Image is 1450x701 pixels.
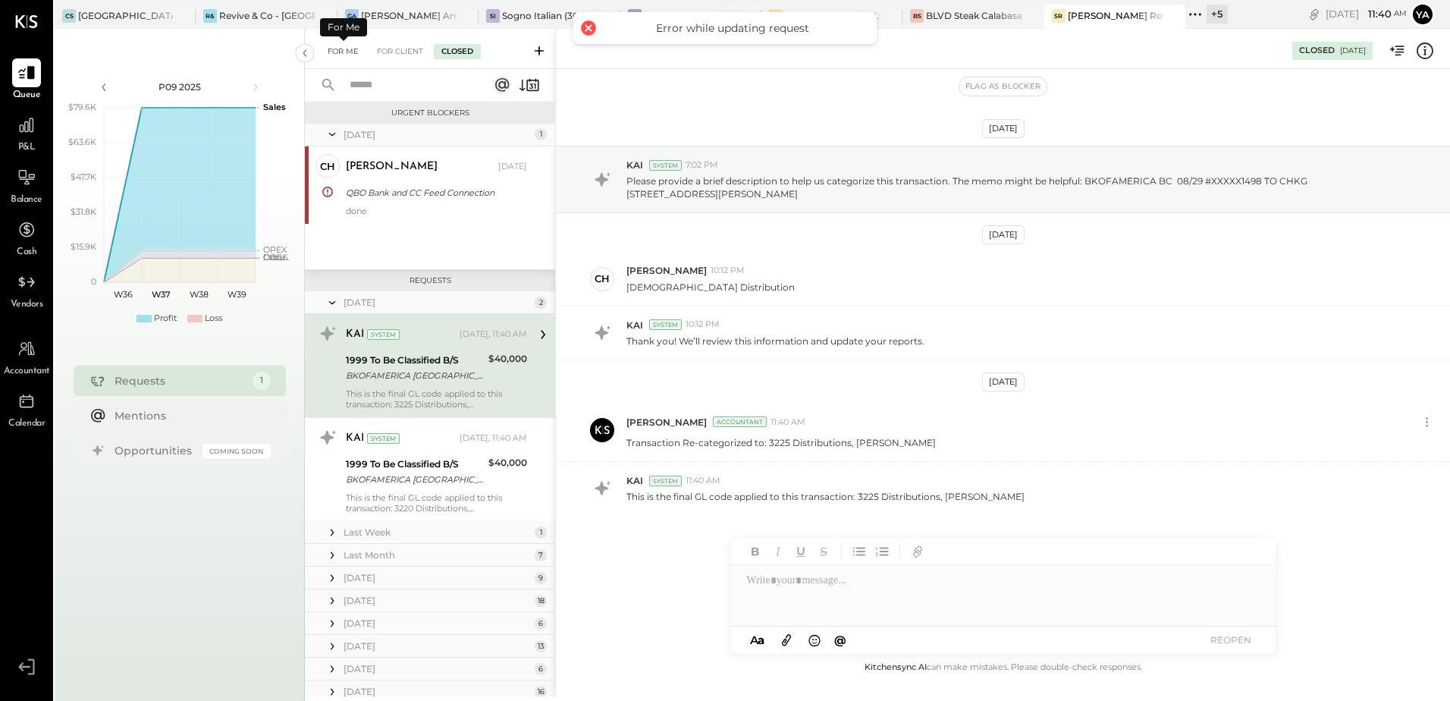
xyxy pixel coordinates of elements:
[1,111,52,155] a: P&L
[202,444,271,458] div: Coming Soon
[771,417,805,429] span: 11:40 AM
[361,9,456,22] div: [PERSON_NAME] Arso
[68,137,96,147] text: $63.6K
[758,633,764,647] span: a
[312,275,548,286] div: Requests
[626,281,795,294] p: [DEMOGRAPHIC_DATA] Distribution
[8,417,45,431] span: Calendar
[535,618,547,630] div: 6
[1,335,52,379] a: Accountant
[253,372,271,390] div: 1
[460,432,527,445] div: [DATE], 11:40 AM
[1411,2,1435,27] button: Ya
[151,289,170,300] text: W37
[344,617,531,630] div: [DATE]
[367,329,400,340] div: System
[535,572,547,584] div: 9
[344,640,531,652] div: [DATE]
[713,417,767,427] div: Accountant
[910,9,924,23] div: BS
[4,365,50,379] span: Accountant
[320,18,367,36] div: For Me
[1,268,52,312] a: Vendors
[369,44,431,59] div: For Client
[908,542,927,561] button: Add URL
[649,319,682,330] div: System
[346,457,484,472] div: 1999 To Be Classified B/S
[1,163,52,207] a: Balance
[745,542,765,561] button: Bold
[686,319,720,331] span: 10:12 PM
[626,490,1025,503] p: This is the final GL code applied to this transaction: 3225 Distributions, [PERSON_NAME]
[595,272,610,286] div: ch
[830,630,851,649] button: @
[872,542,892,561] button: Ordered List
[1326,7,1407,21] div: [DATE]
[769,9,783,23] div: TH
[1299,45,1335,57] div: Closed
[1,58,52,102] a: Queue
[535,640,547,652] div: 13
[628,9,642,23] div: BS
[498,161,527,173] div: [DATE]
[686,475,720,487] span: 11:40 AM
[346,327,364,342] div: KAI
[926,9,1021,22] div: BLVD Steak Calabasas
[78,9,173,22] div: [GEOGRAPHIC_DATA][PERSON_NAME]
[644,9,692,22] div: Blvd Steak
[814,542,833,561] button: Strikethrough
[791,542,811,561] button: Underline
[768,542,788,561] button: Italic
[959,77,1047,96] button: Flag as Blocker
[626,436,936,449] p: Transaction Re-categorized to: 3225 Distributions, [PERSON_NAME]
[535,549,547,561] div: 7
[486,9,500,23] div: SI
[346,368,484,383] div: BKOFAMERICA [GEOGRAPHIC_DATA] 08/29 #XXXXX1498 TO CHKG [STREET_ADDRESS][PERSON_NAME]
[263,102,286,112] text: Sales
[115,80,244,93] div: P09 2025
[346,206,527,216] div: done
[1340,46,1366,56] div: [DATE]
[71,171,96,182] text: $47.7K
[115,408,263,423] div: Mentions
[367,433,400,444] div: System
[535,128,547,140] div: 1
[11,298,43,312] span: Vendors
[91,276,96,287] text: 0
[1200,630,1261,650] button: REOPEN
[649,476,682,486] div: System
[189,289,208,300] text: W38
[344,549,531,561] div: Last Month
[71,241,96,252] text: $15.9K
[219,9,314,22] div: Revive & Co - [GEOGRAPHIC_DATA]
[71,206,96,217] text: $31.8K
[535,663,547,675] div: 6
[320,44,366,59] div: For Me
[11,193,42,207] span: Balance
[346,472,484,487] div: BKOFAMERICA [GEOGRAPHIC_DATA] 08/29 #XXXXX1496 TO CHKG [STREET_ADDRESS][PERSON_NAME]
[346,388,527,410] div: This is the final GL code applied to this transaction: 3225 Distributions, [PERSON_NAME]
[488,351,527,366] div: $40,000
[344,594,531,607] div: [DATE]
[344,296,531,309] div: [DATE]
[488,455,527,470] div: $40,000
[434,44,481,59] div: Closed
[982,225,1025,244] div: [DATE]
[1068,9,1163,22] div: [PERSON_NAME] Restaurant & Deli
[535,527,547,539] div: 1
[982,119,1025,138] div: [DATE]
[344,685,531,698] div: [DATE]
[1307,6,1322,22] div: copy link
[205,313,222,325] div: Loss
[346,159,438,174] div: [PERSON_NAME]
[982,373,1025,391] div: [DATE]
[626,474,643,487] span: KAI
[626,335,924,347] p: Thank you! We’ll review this information and update your reports.
[1052,9,1066,23] div: SR
[203,9,217,23] div: R&
[18,141,36,155] span: P&L
[115,373,245,388] div: Requests
[626,319,643,332] span: KAI
[115,443,195,458] div: Opportunities
[604,21,862,35] div: Error while updating request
